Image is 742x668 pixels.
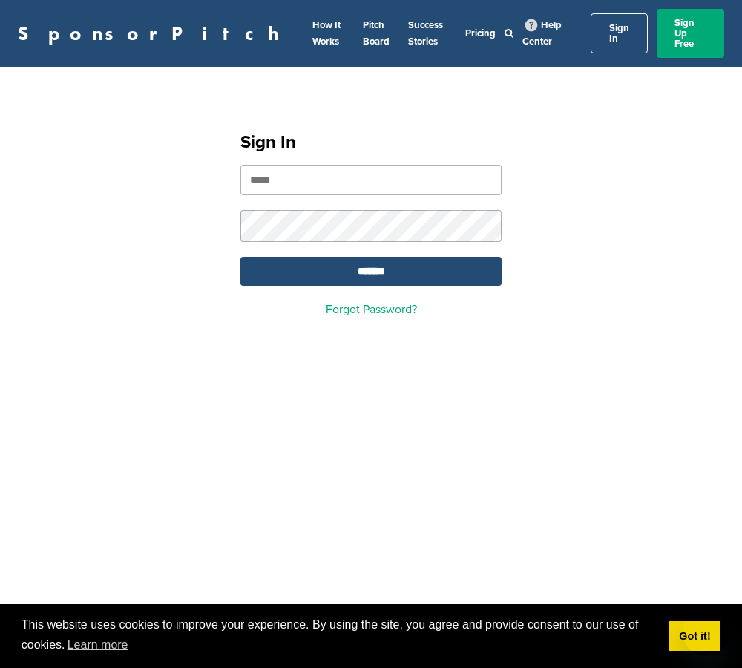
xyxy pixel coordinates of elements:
[363,19,390,48] a: Pitch Board
[591,13,648,53] a: Sign In
[312,19,341,48] a: How It Works
[683,609,730,656] iframe: Button to launch messaging window
[465,27,496,39] a: Pricing
[240,129,502,156] h1: Sign In
[657,9,724,58] a: Sign Up Free
[65,634,131,656] a: learn more about cookies
[669,621,720,651] a: dismiss cookie message
[522,16,562,50] a: Help Center
[18,24,289,43] a: SponsorPitch
[408,19,443,48] a: Success Stories
[326,302,417,317] a: Forgot Password?
[22,616,657,656] span: This website uses cookies to improve your experience. By using the site, you agree and provide co...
